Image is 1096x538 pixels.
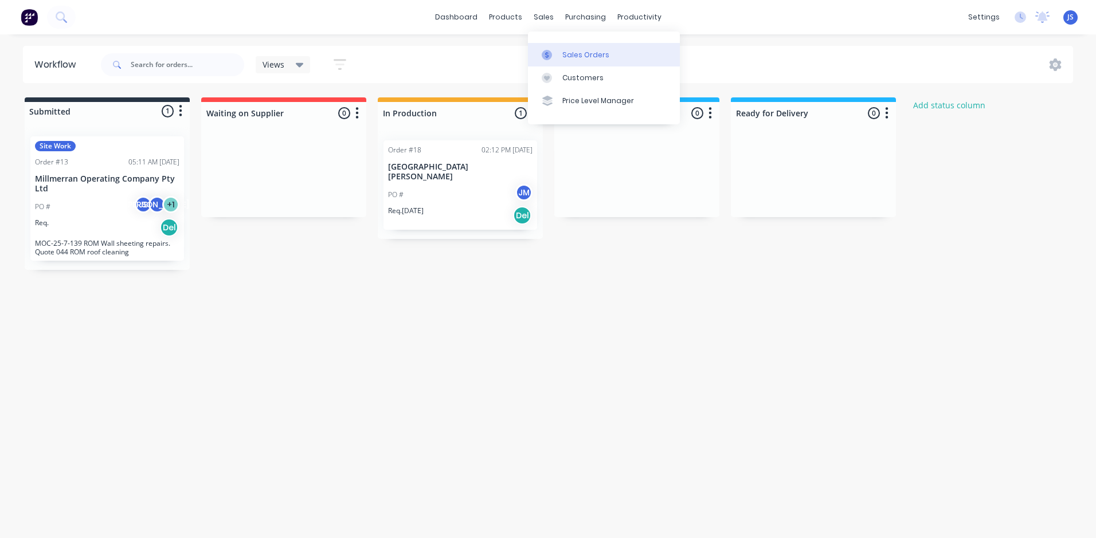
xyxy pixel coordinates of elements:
[907,97,992,113] button: Add status column
[148,196,166,213] div: [PERSON_NAME]
[160,218,178,237] div: Del
[1067,12,1074,22] span: JS
[35,202,50,212] p: PO #
[482,145,533,155] div: 02:12 PM [DATE]
[162,196,179,213] div: + 1
[483,9,528,26] div: products
[128,157,179,167] div: 05:11 AM [DATE]
[35,239,179,256] p: MOC-25-7-139 ROM Wall sheeting repairs. Quote 044 ROM roof cleaning
[35,141,76,151] div: Site Work
[131,53,244,76] input: Search for orders...
[383,140,537,230] div: Order #1802:12 PM [DATE][GEOGRAPHIC_DATA][PERSON_NAME]PO #JMReq.[DATE]Del
[35,218,49,228] p: Req.
[962,9,1005,26] div: settings
[30,136,184,261] div: Site WorkOrder #1305:11 AM [DATE]Millmerran Operating Company Pty LtdPO #JS[PERSON_NAME]+1Req.Del...
[528,89,680,112] a: Price Level Manager
[35,174,179,194] p: Millmerran Operating Company Pty Ltd
[562,96,634,106] div: Price Level Manager
[515,184,533,201] div: JM
[559,9,612,26] div: purchasing
[429,9,483,26] a: dashboard
[135,196,152,213] div: JS
[528,9,559,26] div: sales
[562,50,609,60] div: Sales Orders
[562,73,604,83] div: Customers
[34,58,81,72] div: Workflow
[388,206,424,216] p: Req. [DATE]
[612,9,667,26] div: productivity
[388,145,421,155] div: Order #18
[35,157,68,167] div: Order #13
[528,43,680,66] a: Sales Orders
[388,162,533,182] p: [GEOGRAPHIC_DATA][PERSON_NAME]
[528,66,680,89] a: Customers
[263,58,284,70] span: Views
[513,206,531,225] div: Del
[21,9,38,26] img: Factory
[388,190,404,200] p: PO #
